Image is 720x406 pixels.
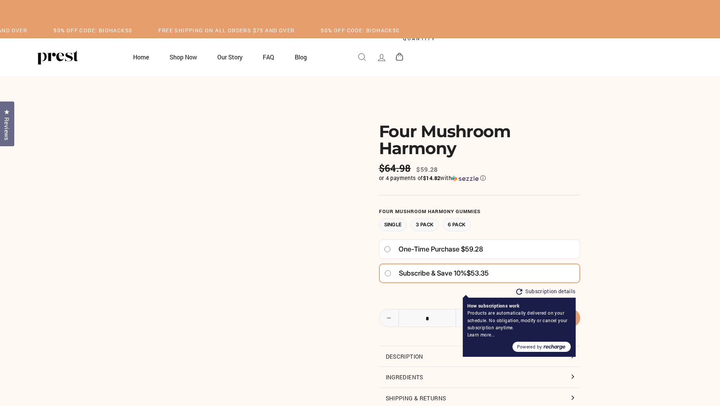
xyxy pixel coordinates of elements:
[467,303,520,309] strong: How subscriptions work
[467,332,495,338] a: Learn more...
[423,174,440,182] span: $14.82
[379,174,580,182] div: or 4 payments of with
[379,346,580,367] button: Description
[467,302,571,331] div: Products are automatically delivered on your schedule. No obligation, modify or cancel your subsc...
[416,165,438,174] span: $59.28
[379,123,580,157] h1: Four Mushroom Harmony
[379,309,476,327] input: quantity
[379,209,580,215] label: Four Mushroom Harmony Gummies
[517,343,542,350] span: Powered by
[443,218,471,232] label: 6 Pack
[456,309,475,327] button: Increase item quantity by one
[452,175,479,182] img: Sezzle
[384,270,391,276] input: Subscribe & save 10%$53.35
[158,27,294,34] h5: Free Shipping on all orders $75 and over
[37,50,78,65] img: PREST ORGANICS
[379,309,399,327] button: Reduce item quantity by one
[379,218,407,232] label: Single
[379,367,580,387] button: Ingredients
[124,50,158,64] a: Home
[467,269,489,277] span: $53.35
[124,50,316,64] ul: Primary
[384,246,391,252] input: One-time purchase $59.28
[399,242,483,256] span: One-time purchase $59.28
[321,27,399,34] h5: 50% OFF CODE: BIOHACK50
[208,50,252,64] a: Our Story
[160,50,206,64] a: Shop Now
[525,288,576,295] span: Subscription details
[512,341,571,352] a: Powered by
[285,50,316,64] a: Blog
[379,174,580,182] div: or 4 payments of$14.82withSezzle Click to learn more about Sezzle
[379,162,413,174] span: $64.98
[53,27,132,34] h5: 50% OFF CODE: BIOHACK50
[411,218,439,232] label: 3 Pack
[399,269,467,277] span: Subscribe & save 10%
[516,288,576,295] button: Subscription details
[2,117,12,141] span: Reviews
[253,50,283,64] a: FAQ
